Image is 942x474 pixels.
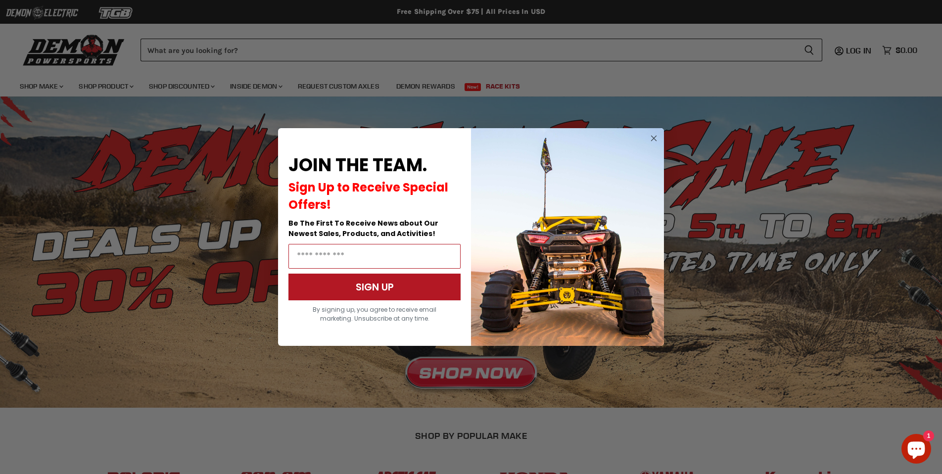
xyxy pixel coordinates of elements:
span: Sign Up to Receive Special Offers! [288,179,448,213]
input: Email Address [288,244,461,269]
span: JOIN THE TEAM. [288,152,427,178]
span: By signing up, you agree to receive email marketing. Unsubscribe at any time. [313,305,436,323]
inbox-online-store-chat: Shopify online store chat [898,434,934,466]
button: SIGN UP [288,274,461,300]
img: a9095488-b6e7-41ba-879d-588abfab540b.jpeg [471,128,664,346]
span: Be The First To Receive News about Our Newest Sales, Products, and Activities! [288,218,438,238]
button: Close dialog [648,132,660,144]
